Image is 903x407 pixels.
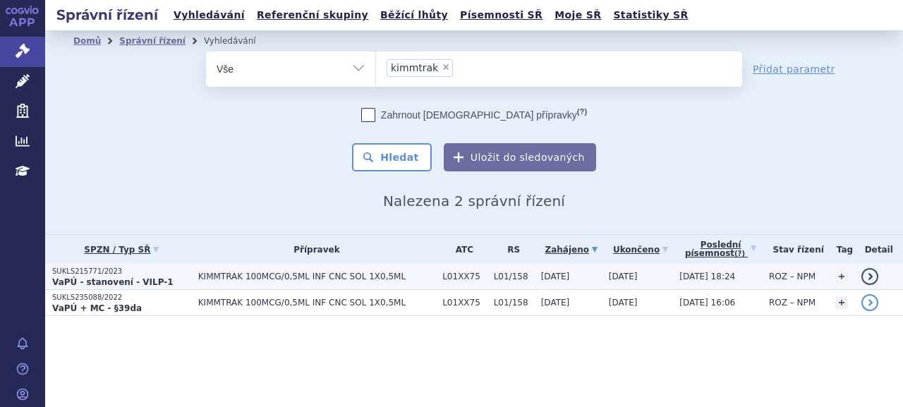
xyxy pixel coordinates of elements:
span: [DATE] [541,272,570,281]
span: [DATE] 16:06 [679,298,735,308]
a: detail [861,294,878,311]
th: Přípravek [191,235,435,264]
th: Stav řízení [762,235,828,264]
th: RS [487,235,534,264]
a: Vyhledávání [169,6,249,25]
span: × [442,63,450,71]
label: Zahrnout [DEMOGRAPHIC_DATA] přípravky [361,108,587,122]
li: Vyhledávání [204,30,274,51]
a: Písemnosti SŘ [456,6,547,25]
strong: VaPÚ - stanovení - VILP-1 [52,277,174,287]
th: Tag [828,235,855,264]
span: ROZ – NPM [769,272,816,281]
a: Statistiky SŘ [609,6,692,25]
abbr: (?) [734,250,745,258]
a: + [835,296,848,309]
span: L01XX75 [442,298,486,308]
span: [DATE] [609,272,638,281]
span: L01/158 [494,272,534,281]
span: [DATE] [541,298,570,308]
p: SUKLS215771/2023 [52,267,191,277]
a: Referenční skupiny [253,6,372,25]
button: Hledat [352,143,432,171]
span: ROZ – NPM [769,298,816,308]
input: kimmtrak [457,59,465,76]
a: Ukončeno [609,240,672,260]
span: kimmtrak [391,63,438,73]
button: Uložit do sledovaných [444,143,596,171]
a: Zahájeno [541,240,602,260]
span: Nalezena 2 správní řízení [383,193,565,209]
th: Detail [854,235,903,264]
h2: Správní řízení [45,5,169,25]
a: Domů [73,36,101,46]
a: Správní řízení [119,36,186,46]
span: KIMMTRAK 100MCG/0,5ML INF CNC SOL 1X0,5ML [198,298,435,308]
th: ATC [435,235,486,264]
abbr: (?) [577,107,587,116]
p: SUKLS235088/2022 [52,293,191,303]
span: [DATE] 18:24 [679,272,735,281]
span: L01XX75 [442,272,486,281]
a: detail [861,268,878,285]
a: Moje SŘ [550,6,605,25]
a: Přidat parametr [753,62,835,76]
span: [DATE] [609,298,638,308]
a: Poslednípísemnost(?) [679,235,762,264]
span: L01/158 [494,298,534,308]
strong: VaPÚ + MC - §39da [52,303,142,313]
a: Běžící lhůty [376,6,452,25]
a: + [835,270,848,283]
a: SPZN / Typ SŘ [52,240,191,260]
span: KIMMTRAK 100MCG/0,5ML INF CNC SOL 1X0,5ML [198,272,435,281]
